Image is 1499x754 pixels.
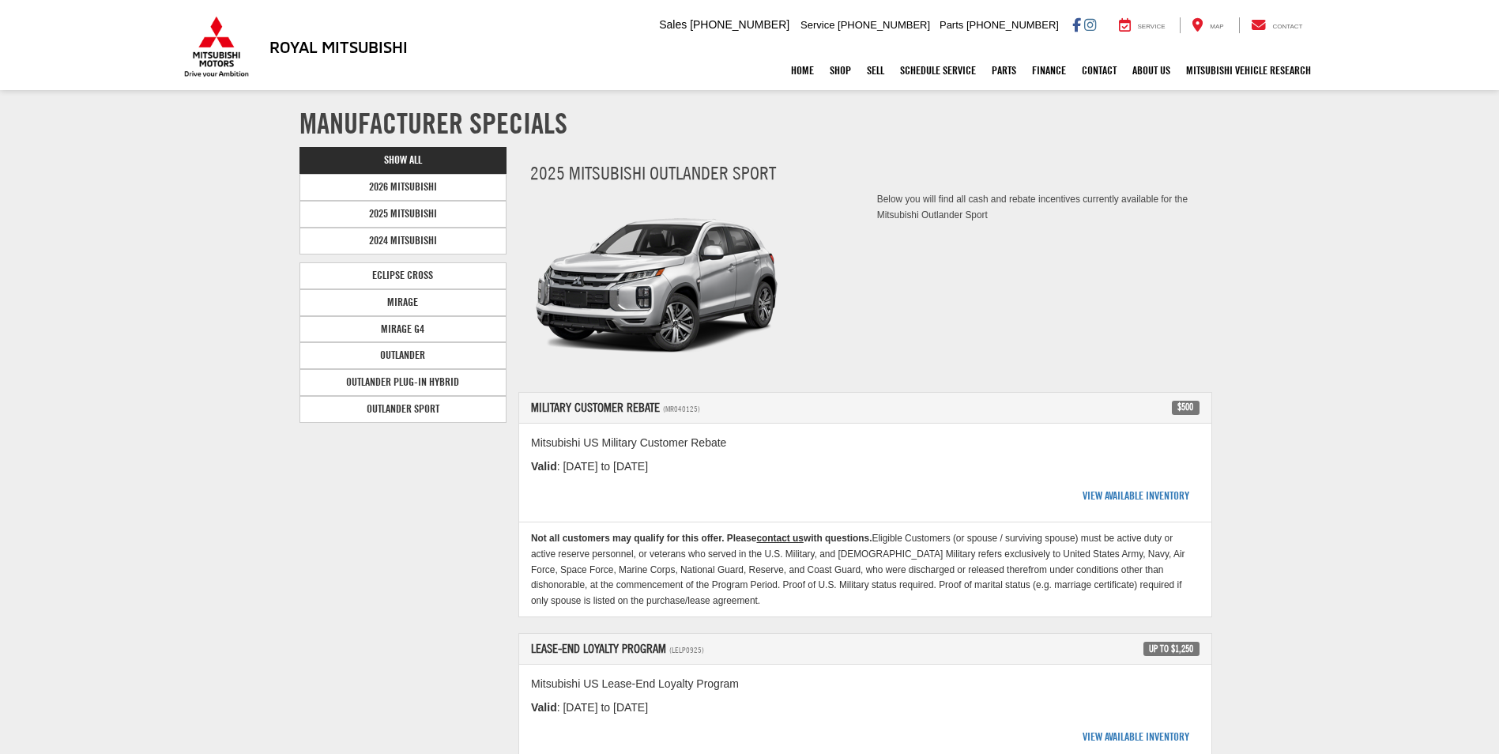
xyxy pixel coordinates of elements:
[756,533,803,544] a: contact us
[1107,17,1177,33] a: Service
[966,19,1059,31] span: [PHONE_NUMBER]
[1138,23,1166,30] span: Service
[669,645,704,654] small: (LELP0925)
[531,700,1200,716] p: : [DATE] to [DATE]
[299,201,507,228] a: 2025 Mitsubishi
[1024,51,1074,90] a: Finance
[1072,483,1200,510] a: View Available Inventory
[531,401,1200,415] h3: Military Customer Rebate
[859,51,892,90] a: Sell
[530,163,1200,183] h3: 2025 Mitsubishi Outlander Sport
[531,533,872,544] strong: Not all customers may qualify for this offer. Please with questions.
[181,16,252,77] img: Mitsubishi
[299,342,507,369] a: Outlander
[299,147,507,174] a: Show All
[1084,18,1096,31] a: Instagram: Click to visit our Instagram page
[299,174,507,201] a: 2026 Mitsubishi
[1178,51,1319,90] a: Mitsubishi Vehicle Research
[531,701,557,714] strong: Valid
[269,38,408,55] h3: Royal Mitsubishi
[659,18,687,31] span: Sales
[660,400,700,414] a: (MR040125)
[299,107,1200,139] h1: Manufacturer Specials
[822,51,859,90] a: Shop
[1172,401,1199,415] span: $500
[1272,23,1302,30] span: Contact
[299,228,507,254] a: 2024 Mitsubishi
[838,19,930,31] span: [PHONE_NUMBER]
[531,460,557,473] strong: Valid
[299,262,507,289] a: Eclipse Cross
[984,51,1024,90] a: Parts: Opens in a new tab
[1072,724,1200,751] a: View Available Inventory
[1239,17,1315,33] a: Contact
[663,404,700,413] small: (MR040125)
[1180,17,1235,33] a: Map
[299,316,507,343] a: Mirage G4
[1072,18,1081,31] a: Facebook: Click to visit our Facebook page
[1124,51,1178,90] a: About Us
[783,51,822,90] a: Home
[1143,642,1199,656] span: Up To $1,250
[1074,51,1124,90] a: Contact
[531,435,1200,451] p: Mitsubishi US Military Customer Rebate
[299,396,507,423] a: Outlander Sport
[800,19,834,31] span: Service
[531,459,1200,475] p: : [DATE] to [DATE]
[877,194,1188,221] small: Below you will find all cash and rebate incentives currently available for the Mitsubishi Outland...
[299,289,507,316] a: Mirage
[531,677,1200,692] p: Mitsubishi US Lease-End Loyalty Program
[892,51,984,90] a: Schedule Service: Opens in a new tab
[666,641,704,655] a: (LELP0925)
[530,191,783,381] img: 2025 Mitsubishi Outlander Sport
[531,533,1185,607] small: Eligible Customers (or spouse / surviving spouse) must be active duty or active reserve personnel...
[299,369,507,396] a: Outlander Plug-In Hybrid
[531,642,1200,656] h3: Lease-End Loyalty Program
[1210,23,1223,30] span: Map
[690,18,789,31] span: [PHONE_NUMBER]
[940,19,963,31] span: Parts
